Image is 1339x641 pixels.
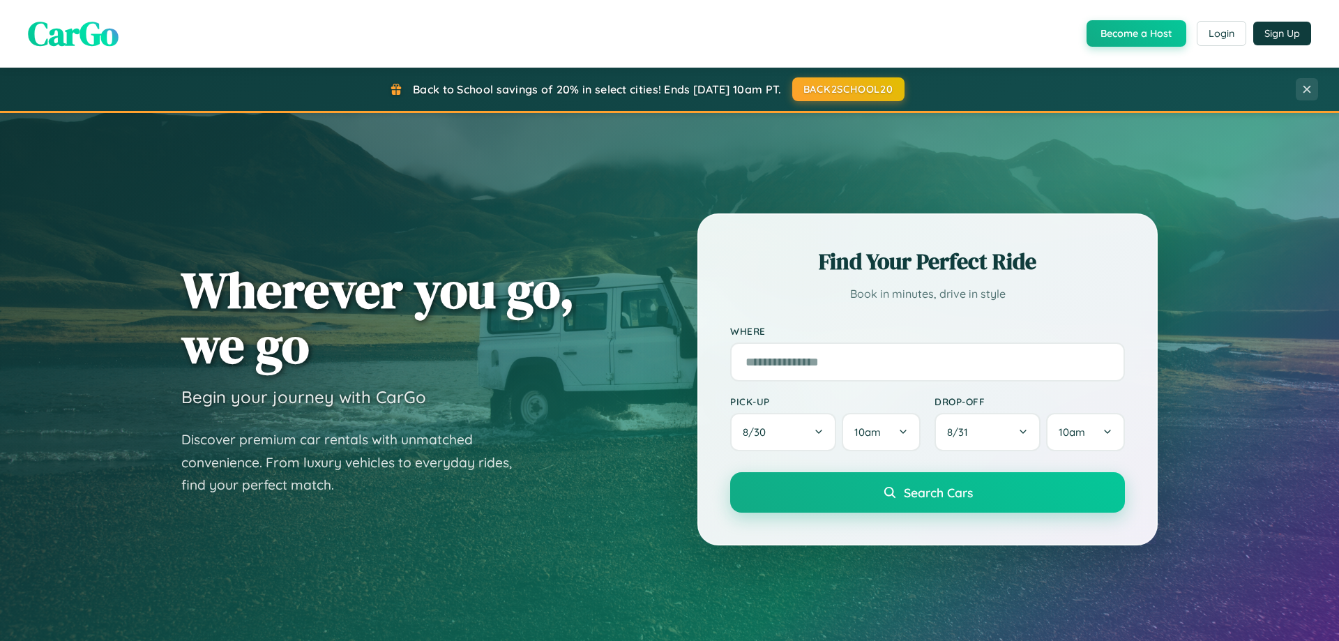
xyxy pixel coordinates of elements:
button: Become a Host [1087,20,1186,47]
span: 10am [854,425,881,439]
span: 8 / 30 [743,425,773,439]
span: Back to School savings of 20% in select cities! Ends [DATE] 10am PT. [413,82,781,96]
button: 8/30 [730,413,836,451]
button: 8/31 [935,413,1041,451]
p: Book in minutes, drive in style [730,284,1125,304]
span: Search Cars [904,485,973,500]
span: CarGo [28,10,119,56]
button: 10am [842,413,921,451]
label: Pick-up [730,395,921,407]
span: 8 / 31 [947,425,975,439]
p: Discover premium car rentals with unmatched convenience. From luxury vehicles to everyday rides, ... [181,428,530,497]
button: Search Cars [730,472,1125,513]
h2: Find Your Perfect Ride [730,246,1125,277]
label: Drop-off [935,395,1125,407]
button: Login [1197,21,1246,46]
h3: Begin your journey with CarGo [181,386,426,407]
h1: Wherever you go, we go [181,262,575,372]
span: 10am [1059,425,1085,439]
button: BACK2SCHOOL20 [792,77,905,101]
button: 10am [1046,413,1125,451]
label: Where [730,325,1125,337]
button: Sign Up [1253,22,1311,45]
